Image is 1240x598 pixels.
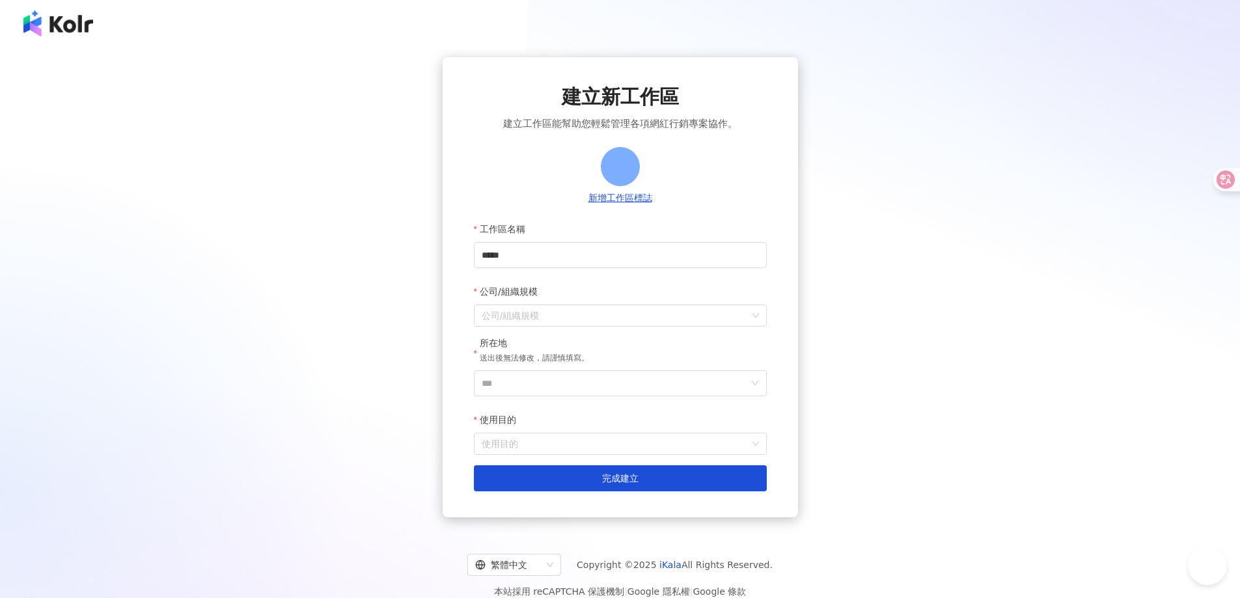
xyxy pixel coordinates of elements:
span: Copyright © 2025 All Rights Reserved. [577,557,773,573]
a: Google 隱私權 [627,586,690,597]
span: 完成建立 [602,473,639,483]
span: | [624,586,627,597]
a: Google 條款 [693,586,746,597]
input: 工作區名稱 [474,242,767,268]
span: 建立工作區能幫助您輕鬆管理各項網紅行銷專案協作。 [503,116,737,131]
label: 使用目的 [474,407,526,433]
div: 繁體中文 [475,554,542,575]
iframe: Help Scout Beacon - Open [1188,546,1227,585]
span: | [690,586,693,597]
button: 新增工作區標誌 [585,191,656,206]
p: 送出後無法修改，請謹慎填寫。 [480,352,589,365]
span: 建立新工作區 [562,83,679,111]
button: 完成建立 [474,465,767,491]
label: 公司/組織規模 [474,279,547,305]
a: iKala [659,560,682,570]
div: 所在地 [480,337,589,350]
label: 工作區名稱 [474,216,535,242]
span: down [751,379,759,387]
img: logo [23,10,93,36]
